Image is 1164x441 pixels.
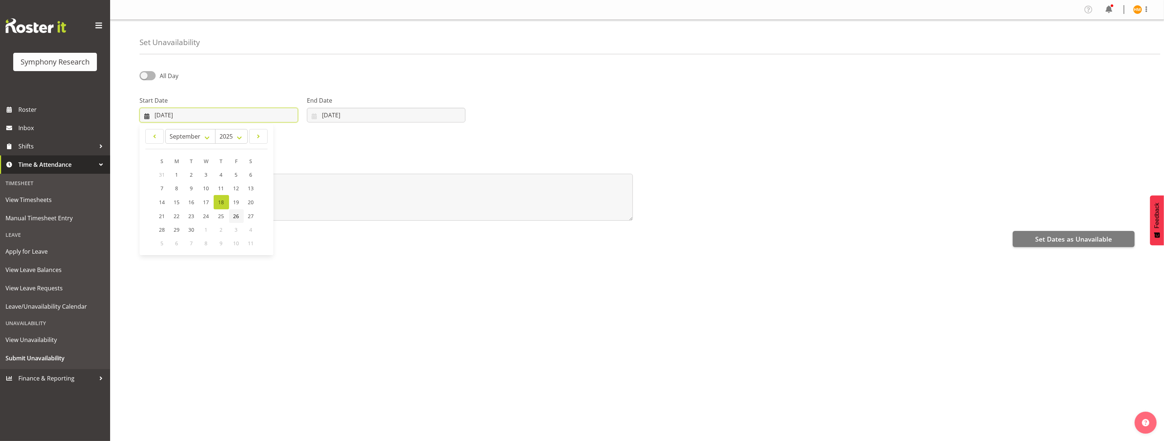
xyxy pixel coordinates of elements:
a: Apply for Leave [2,242,108,261]
span: 1 [175,171,178,178]
span: 2 [190,171,193,178]
span: 9 [190,185,193,192]
a: 20 [244,195,258,209]
a: View Leave Balances [2,261,108,279]
a: View Timesheets [2,191,108,209]
a: 29 [170,223,184,236]
span: 8 [205,240,208,247]
span: 20 [248,199,254,206]
span: 3 [235,226,238,233]
span: 19 [233,199,239,206]
span: M [174,158,179,165]
span: 8 [175,185,178,192]
span: F [235,158,237,165]
a: 1 [170,168,184,181]
a: View Leave Requests [2,279,108,297]
span: Manual Timesheet Entry [6,213,105,224]
span: 30 [189,226,195,233]
span: 28 [159,226,165,233]
a: 30 [184,223,199,236]
a: 27 [244,209,258,223]
span: 17 [203,199,209,206]
span: T [190,158,193,165]
span: Set Dates as Unavailable [1035,234,1112,244]
span: S [250,158,253,165]
a: 14 [155,195,170,209]
a: 6 [244,168,258,181]
span: 10 [203,185,209,192]
span: 16 [189,199,195,206]
a: 12 [229,181,244,195]
span: 11 [218,185,224,192]
span: 6 [175,240,178,247]
span: 6 [250,171,253,178]
span: 18 [218,199,224,206]
span: 4 [220,171,223,178]
input: Click to select... [307,108,465,122]
span: Shifts [18,141,95,152]
span: 3 [205,171,208,178]
label: Message* [139,162,633,171]
span: Leave/Unavailability Calendar [6,301,105,312]
span: Apply for Leave [6,246,105,257]
span: Feedback [1154,203,1160,228]
div: Timesheet [2,176,108,191]
span: 7 [190,240,193,247]
span: 5 [235,171,238,178]
span: All Day [160,72,178,80]
a: Submit Unavailability [2,349,108,367]
span: 9 [220,240,223,247]
span: 11 [248,240,254,247]
a: 21 [155,209,170,223]
label: Start Date [139,96,298,105]
span: 14 [159,199,165,206]
span: View Leave Balances [6,264,105,275]
img: Rosterit website logo [6,18,66,33]
span: 25 [218,213,224,220]
a: 24 [199,209,214,223]
a: 9 [184,181,199,195]
div: Symphony Research [21,56,90,67]
a: 17 [199,195,214,209]
a: 4 [214,168,229,181]
span: 27 [248,213,254,220]
span: 10 [233,240,239,247]
span: 31 [159,171,165,178]
span: Inbox [18,122,106,133]
a: 7 [155,181,170,195]
a: Leave/Unavailability Calendar [2,297,108,316]
a: 23 [184,209,199,223]
a: 13 [244,181,258,195]
div: Unavailability [2,316,108,331]
label: End Date [307,96,465,105]
span: View Leave Requests [6,283,105,294]
span: 12 [233,185,239,192]
span: Time & Attendance [18,159,95,170]
a: 28 [155,223,170,236]
span: 7 [161,185,164,192]
span: 1 [205,226,208,233]
div: Leave [2,227,108,242]
span: Submit Unavailability [6,353,105,364]
a: 22 [170,209,184,223]
span: 5 [161,240,164,247]
span: T [220,158,223,165]
a: 8 [170,181,184,195]
span: 22 [174,213,180,220]
span: 15 [174,199,180,206]
span: 23 [189,213,195,220]
span: 29 [174,226,180,233]
span: S [161,158,164,165]
span: 26 [233,213,239,220]
a: 19 [229,195,244,209]
input: Click to select... [139,108,298,122]
span: View Timesheets [6,194,105,205]
span: 21 [159,213,165,220]
span: 24 [203,213,209,220]
span: W [204,158,208,165]
span: View Unavailability [6,334,105,345]
h4: Set Unavailability [139,38,200,47]
a: 26 [229,209,244,223]
button: Set Dates as Unavailable [1013,231,1135,247]
a: 15 [170,195,184,209]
